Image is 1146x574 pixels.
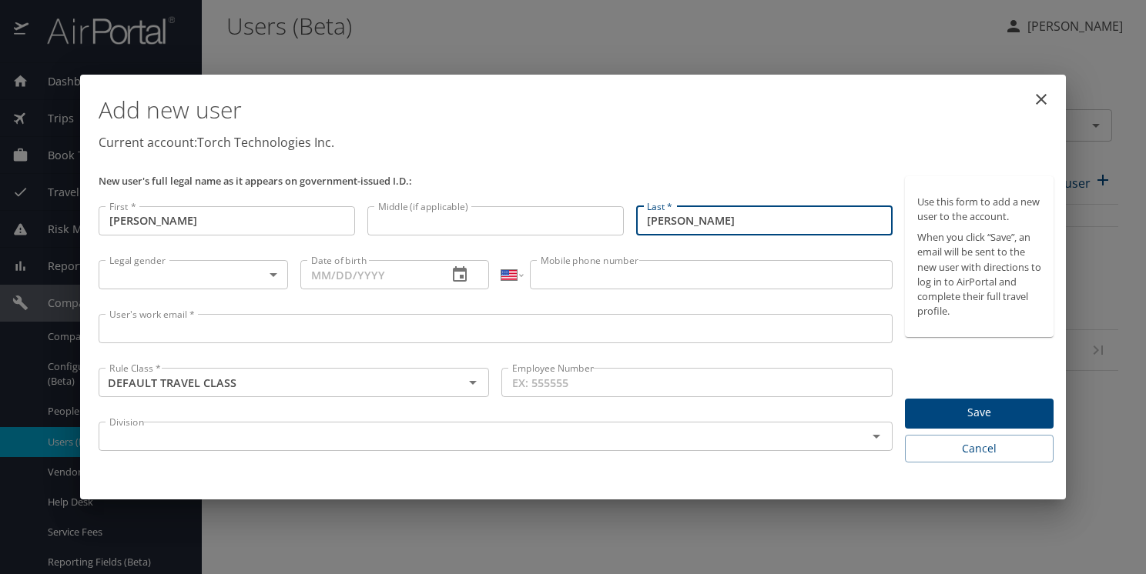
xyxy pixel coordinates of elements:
button: Open [462,372,484,393]
p: When you click “Save”, an email will be sent to the new user with directions to log in to AirPort... [917,230,1041,319]
p: Current account: Torch Technologies Inc. [99,133,1054,152]
button: Cancel [905,435,1054,463]
span: Save [917,403,1041,422]
h1: Add new user [99,87,1054,133]
input: EX: 555555 [501,368,892,397]
p: New user's full legal name as it appears on government-issued I.D.: [99,176,893,186]
button: close [1023,81,1060,118]
span: Cancel [917,439,1041,459]
div: ​ [99,260,288,289]
p: Use this form to add a new user to the account. [917,195,1041,224]
button: Save [905,399,1054,429]
button: Open [866,425,887,447]
input: MM/DD/YYYY [300,260,436,289]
